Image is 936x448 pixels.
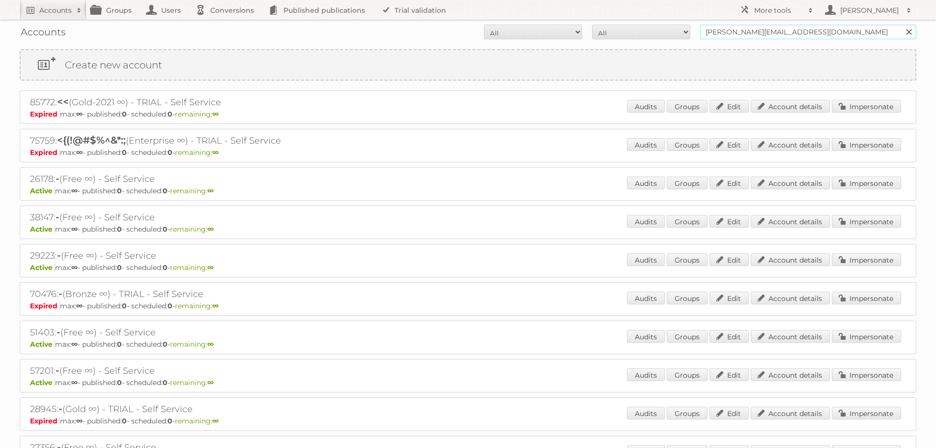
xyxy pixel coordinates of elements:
[170,225,214,234] span: remaining:
[30,403,374,416] h2: 28945: (Gold ∞) - TRIAL - Self Service
[832,138,901,151] a: Impersonate
[76,301,83,310] strong: ∞
[832,253,901,266] a: Impersonate
[832,100,901,113] a: Impersonate
[627,253,665,266] a: Audits
[71,340,78,349] strong: ∞
[71,186,78,195] strong: ∞
[709,253,749,266] a: Edit
[30,340,906,349] p: max: - published: - scheduled: -
[709,330,749,343] a: Edit
[175,301,219,310] span: remaining:
[30,263,906,272] p: max: - published: - scheduled: -
[667,368,708,381] a: Groups
[207,225,214,234] strong: ∞
[122,148,127,157] strong: 0
[838,5,902,15] h2: [PERSON_NAME]
[627,100,665,113] a: Audits
[170,263,214,272] span: remaining:
[30,263,55,272] span: Active
[30,134,374,147] h2: 75759: (Enterprise ∞) - TRIAL - Self Service
[163,186,168,195] strong: 0
[709,138,749,151] a: Edit
[667,177,708,189] a: Groups
[207,186,214,195] strong: ∞
[170,186,214,195] span: remaining:
[76,148,83,157] strong: ∞
[57,134,126,146] span: <{(!@#$%^&*:;
[751,100,830,113] a: Account details
[832,292,901,304] a: Impersonate
[627,407,665,419] a: Audits
[30,378,906,387] p: max: - published: - scheduled: -
[832,368,901,381] a: Impersonate
[754,5,803,15] h2: More tools
[30,225,906,234] p: max: - published: - scheduled: -
[175,110,219,119] span: remaining:
[30,110,60,119] span: Expired
[163,225,168,234] strong: 0
[627,330,665,343] a: Audits
[117,340,122,349] strong: 0
[667,292,708,304] a: Groups
[667,407,708,419] a: Groups
[30,225,55,234] span: Active
[667,330,708,343] a: Groups
[71,225,78,234] strong: ∞
[627,177,665,189] a: Audits
[175,148,219,157] span: remaining:
[30,301,906,310] p: max: - published: - scheduled: -
[751,138,830,151] a: Account details
[207,340,214,349] strong: ∞
[57,249,61,261] span: -
[175,417,219,425] span: remaining:
[56,364,59,376] span: -
[39,5,72,15] h2: Accounts
[30,173,374,185] h2: 26178: (Free ∞) - Self Service
[709,368,749,381] a: Edit
[30,364,374,377] h2: 57201: (Free ∞) - Self Service
[76,110,83,119] strong: ∞
[170,378,214,387] span: remaining:
[832,177,901,189] a: Impersonate
[117,186,122,195] strong: 0
[163,378,168,387] strong: 0
[751,292,830,304] a: Account details
[751,368,830,381] a: Account details
[168,148,172,157] strong: 0
[709,407,749,419] a: Edit
[163,263,168,272] strong: 0
[117,378,122,387] strong: 0
[207,378,214,387] strong: ∞
[117,263,122,272] strong: 0
[30,211,374,224] h2: 38147: (Free ∞) - Self Service
[30,110,906,119] p: max: - published: - scheduled: -
[30,417,906,425] p: max: - published: - scheduled: -
[667,215,708,228] a: Groups
[122,110,127,119] strong: 0
[207,263,214,272] strong: ∞
[667,138,708,151] a: Groups
[832,330,901,343] a: Impersonate
[58,403,62,415] span: -
[122,301,127,310] strong: 0
[627,292,665,304] a: Audits
[30,186,55,195] span: Active
[709,100,749,113] a: Edit
[30,417,60,425] span: Expired
[30,301,60,310] span: Expired
[57,96,69,108] span: <<
[751,177,830,189] a: Account details
[163,340,168,349] strong: 0
[212,417,219,425] strong: ∞
[627,368,665,381] a: Audits
[30,340,55,349] span: Active
[667,253,708,266] a: Groups
[627,138,665,151] a: Audits
[56,173,59,184] span: -
[168,301,172,310] strong: 0
[709,292,749,304] a: Edit
[832,407,901,419] a: Impersonate
[117,225,122,234] strong: 0
[30,186,906,195] p: max: - published: - scheduled: -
